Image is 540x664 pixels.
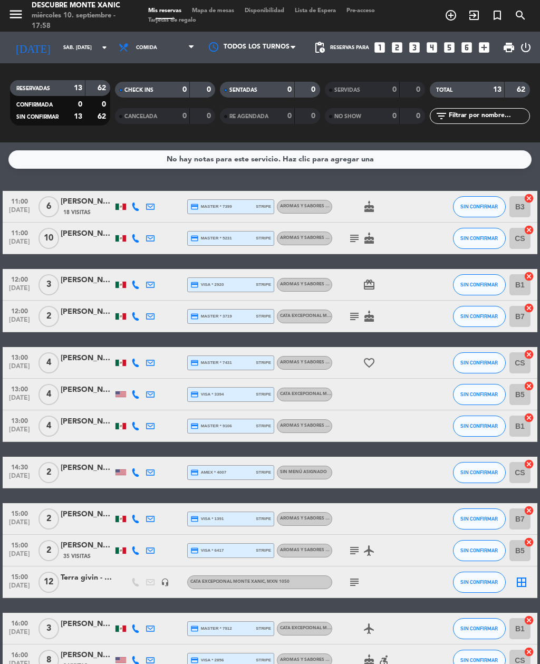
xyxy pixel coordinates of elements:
[524,381,534,391] i: cancel
[61,618,113,630] div: [PERSON_NAME]
[524,193,534,204] i: cancel
[280,626,354,630] span: Cata Excepcional Monte Xanic
[524,537,534,547] i: cancel
[38,416,59,437] span: 4
[8,6,24,22] i: menu
[280,548,357,552] span: Aromas y Sabores Monte Xanic
[16,114,59,120] span: SIN CONFIRMAR
[515,576,528,589] i: border_all
[38,572,59,593] span: 12
[363,357,375,369] i: favorite_border
[167,153,374,166] div: No hay notas para este servicio. Haz clic para agregar una
[38,462,59,483] span: 2
[256,625,271,632] span: stripe
[493,86,502,93] strong: 13
[190,203,232,211] span: master * 7399
[74,84,82,92] strong: 13
[477,41,491,54] i: add_box
[61,416,113,428] div: [PERSON_NAME]
[453,462,506,483] button: SIN CONFIRMAR
[190,515,224,523] span: visa * 1391
[256,281,271,288] span: stripe
[287,112,292,120] strong: 0
[190,203,199,211] i: credit_card
[453,416,506,437] button: SIN CONFIRMAR
[460,625,498,631] span: SIN CONFIRMAR
[453,306,506,327] button: SIN CONFIRMAR
[363,544,375,557] i: airplanemode_active
[453,352,506,373] button: SIN CONFIRMAR
[6,316,33,329] span: [DATE]
[61,384,113,396] div: [PERSON_NAME]
[334,88,360,93] span: SERVIDAS
[460,282,498,287] span: SIN CONFIRMAR
[182,112,187,120] strong: 0
[32,11,127,31] div: miércoles 10. septiembre - 17:58
[6,195,33,207] span: 11:00
[524,271,534,282] i: cancel
[190,281,199,289] i: credit_card
[190,281,224,289] span: visa * 2920
[460,469,498,475] span: SIN CONFIRMAR
[280,658,382,662] span: Aromas y Sabores Monte Xanic
[78,101,82,108] strong: 0
[491,9,504,22] i: turned_in_not
[8,37,58,58] i: [DATE]
[453,508,506,530] button: SIN CONFIRMAR
[460,579,498,585] span: SIN CONFIRMAR
[348,310,361,323] i: subject
[74,113,82,120] strong: 13
[98,41,111,54] i: arrow_drop_down
[517,86,527,93] strong: 62
[390,41,404,54] i: looks_two
[280,204,357,208] span: Aromas y Sabores Monte Xanic
[6,473,33,485] span: [DATE]
[280,314,379,318] span: Cata Excepcional Monte Xanic
[256,515,271,522] span: stripe
[445,9,457,22] i: add_circle_outline
[207,112,213,120] strong: 0
[290,8,341,14] span: Lista de Espera
[190,359,232,367] span: master * 7431
[453,196,506,217] button: SIN CONFIRMAR
[6,648,33,660] span: 16:00
[63,552,91,561] span: 35 Visitas
[311,112,317,120] strong: 0
[61,352,113,364] div: [PERSON_NAME]
[460,423,498,429] span: SIN CONFIRMAR
[6,519,33,531] span: [DATE]
[453,384,506,405] button: SIN CONFIRMAR
[38,274,59,295] span: 3
[416,112,422,120] strong: 0
[524,303,534,313] i: cancel
[524,647,534,657] i: cancel
[287,86,292,93] strong: 0
[6,382,33,394] span: 13:00
[256,313,271,320] span: stripe
[6,363,33,375] span: [DATE]
[6,460,33,473] span: 14:30
[190,515,199,523] i: credit_card
[311,86,317,93] strong: 0
[161,578,169,586] i: headset_mic
[182,86,187,93] strong: 0
[102,101,108,108] strong: 0
[190,312,232,321] span: master * 3719
[256,657,271,663] span: stripe
[16,86,50,91] span: RESERVADAS
[6,394,33,407] span: [DATE]
[98,84,108,92] strong: 62
[38,352,59,373] span: 4
[256,422,271,429] span: stripe
[442,41,456,54] i: looks_5
[363,232,375,245] i: cake
[435,110,448,122] i: filter_list
[190,546,199,555] i: credit_card
[460,391,498,397] span: SIN CONFIRMAR
[6,617,33,629] span: 16:00
[190,359,199,367] i: credit_card
[348,576,361,589] i: subject
[190,422,199,430] i: credit_card
[6,582,33,594] span: [DATE]
[6,538,33,551] span: 15:00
